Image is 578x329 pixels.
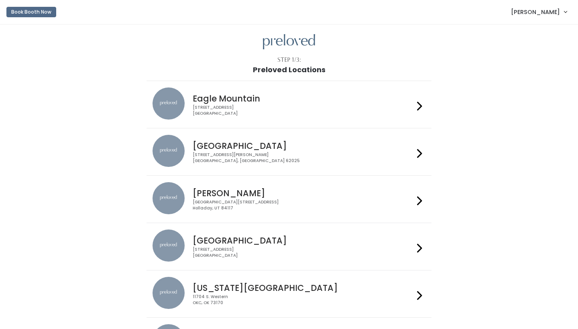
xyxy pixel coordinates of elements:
[511,8,560,16] span: [PERSON_NAME]
[193,199,413,211] div: [GEOGRAPHIC_DATA][STREET_ADDRESS] Holladay, UT 84117
[503,3,575,20] a: [PERSON_NAME]
[153,135,425,169] a: preloved location [GEOGRAPHIC_DATA] [STREET_ADDRESS][PERSON_NAME][GEOGRAPHIC_DATA], [GEOGRAPHIC_D...
[193,236,413,245] h4: [GEOGRAPHIC_DATA]
[193,94,413,103] h4: Eagle Mountain
[153,135,185,167] img: preloved location
[153,277,185,309] img: preloved location
[193,152,413,164] div: [STREET_ADDRESS][PERSON_NAME] [GEOGRAPHIC_DATA], [GEOGRAPHIC_DATA] 62025
[193,294,413,306] div: 11704 S. Western OKC, OK 73170
[153,87,425,122] a: preloved location Eagle Mountain [STREET_ADDRESS][GEOGRAPHIC_DATA]
[277,56,301,64] div: Step 1/3:
[263,34,315,50] img: preloved logo
[6,3,56,21] a: Book Booth Now
[193,283,413,292] h4: [US_STATE][GEOGRAPHIC_DATA]
[153,87,185,120] img: preloved location
[153,182,185,214] img: preloved location
[153,277,425,311] a: preloved location [US_STATE][GEOGRAPHIC_DATA] 11704 S. WesternOKC, OK 73170
[193,247,413,258] div: [STREET_ADDRESS] [GEOGRAPHIC_DATA]
[6,7,56,17] button: Book Booth Now
[153,229,185,262] img: preloved location
[193,105,413,116] div: [STREET_ADDRESS] [GEOGRAPHIC_DATA]
[193,141,413,150] h4: [GEOGRAPHIC_DATA]
[253,66,326,74] h1: Preloved Locations
[153,182,425,216] a: preloved location [PERSON_NAME] [GEOGRAPHIC_DATA][STREET_ADDRESS]Holladay, UT 84117
[153,229,425,264] a: preloved location [GEOGRAPHIC_DATA] [STREET_ADDRESS][GEOGRAPHIC_DATA]
[193,189,413,198] h4: [PERSON_NAME]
